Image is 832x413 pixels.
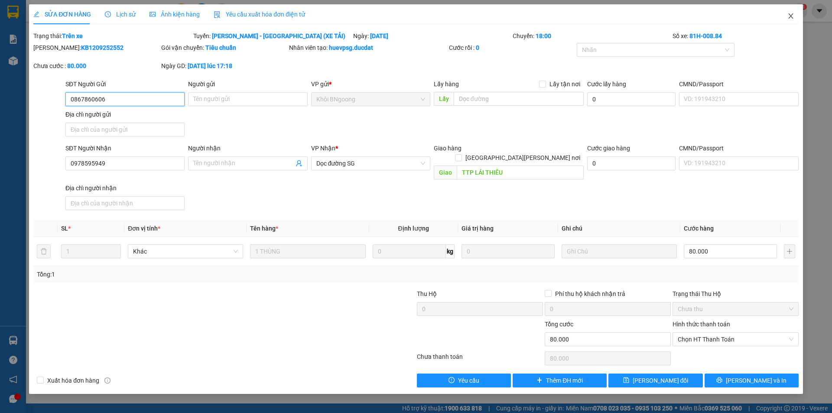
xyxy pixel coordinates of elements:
button: printer[PERSON_NAME] và In [705,374,799,387]
span: Đơn vị tính [128,225,160,232]
b: 80.000 [67,62,86,69]
b: KB1209252552 [81,44,123,51]
span: Tên hàng [250,225,278,232]
b: 0 [476,44,479,51]
div: Tổng: 1 [37,270,321,279]
span: SL [61,225,68,232]
strong: 0901 933 179 [56,42,98,50]
th: Ghi chú [558,220,680,237]
input: Cước lấy hàng [587,92,676,106]
div: SĐT Người Gửi [65,79,185,89]
span: VP Nhận [311,145,335,152]
span: Lịch sử [105,11,136,18]
b: Tiêu chuẩn [205,44,236,51]
div: Trạng thái Thu Hộ [673,289,799,299]
div: Chuyến: [512,31,672,41]
div: Địa chỉ người nhận [65,183,185,193]
span: Xuất hóa đơn hàng [44,376,103,385]
span: save [623,377,629,384]
strong: [PERSON_NAME]: [56,24,110,33]
span: kg [446,244,455,258]
div: SĐT Người Nhận [65,143,185,153]
input: Cước giao hàng [587,156,676,170]
button: delete [37,244,51,258]
span: Giao hàng [434,145,461,152]
div: Ngày: [352,31,512,41]
div: Tuyến: [192,31,352,41]
span: clock-circle [105,11,111,17]
button: plusThêm ĐH mới [513,374,607,387]
label: Cước lấy hàng [587,81,626,88]
span: plus [536,377,543,384]
div: CMND/Passport [679,79,798,89]
span: Thu Hộ [417,290,437,297]
img: icon [214,11,221,18]
span: picture [149,11,156,17]
button: plus [784,244,795,258]
span: info-circle [104,377,110,384]
div: Chưa thanh toán [416,352,544,367]
span: [PERSON_NAME] đổi [633,376,689,385]
label: Hình thức thanh toán [673,321,730,328]
div: CMND/Passport [679,143,798,153]
span: Dọc đường SG [316,157,425,170]
span: edit [33,11,39,17]
strong: 0901 900 568 [56,24,126,41]
b: 18:00 [536,33,551,39]
div: Ngày GD: [161,61,287,71]
div: Chưa cước : [33,61,159,71]
input: Địa chỉ của người nhận [65,196,185,210]
strong: 0901 936 968 [6,42,48,50]
div: Cước rồi : [449,43,575,52]
b: [DATE] [370,33,388,39]
span: Ảnh kiện hàng [149,11,200,18]
span: printer [716,377,722,384]
b: huevpsg.ducdat [329,44,373,51]
b: Trên xe [62,33,83,39]
span: Phí thu hộ khách nhận trả [552,289,629,299]
span: Chọn HT Thanh Toán [678,333,793,346]
span: Chưa thu [678,302,793,315]
span: exclamation-circle [448,377,455,384]
input: 0 [461,244,555,258]
span: Thêm ĐH mới [546,376,583,385]
strong: 0931 600 979 [6,24,47,41]
input: VD: Bàn, Ghế [250,244,365,258]
span: SỬA ĐƠN HÀNG [33,11,91,18]
span: Khôi BNgoong [316,93,425,106]
span: Định lượng [398,225,429,232]
span: close [787,13,794,20]
span: [GEOGRAPHIC_DATA][PERSON_NAME] nơi [462,153,584,163]
span: Lấy [434,92,454,106]
span: Lấy tận nơi [546,79,584,89]
span: Cước hàng [684,225,714,232]
input: Dọc đường [454,92,584,106]
span: Giao [434,166,457,179]
b: 81H-008.84 [689,33,722,39]
div: VP gửi [311,79,430,89]
input: Ghi Chú [562,244,677,258]
span: user-add [296,160,302,167]
b: [DATE] lúc 17:18 [188,62,232,69]
div: [PERSON_NAME]: [33,43,159,52]
div: Địa chỉ người gửi [65,110,185,119]
strong: Sài Gòn: [6,24,32,33]
span: VP GỬI: [6,54,43,66]
div: Gói vận chuyển: [161,43,287,52]
div: Nhân viên tạo: [289,43,447,52]
span: Yêu cầu [458,376,479,385]
span: Khác [133,245,238,258]
span: ĐỨC ĐẠT GIA LAI [24,8,108,20]
button: exclamation-circleYêu cầu [417,374,511,387]
div: Người nhận [188,143,307,153]
span: Giá trị hàng [461,225,494,232]
span: Lấy hàng [434,81,459,88]
input: Dọc đường [457,166,584,179]
span: [PERSON_NAME] và In [726,376,786,385]
div: Người gửi [188,79,307,89]
div: Số xe: [672,31,799,41]
span: Yêu cầu xuất hóa đơn điện tử [214,11,305,18]
button: Close [779,4,803,29]
input: Địa chỉ của người gửi [65,123,185,137]
b: [PERSON_NAME] - [GEOGRAPHIC_DATA] (XE TẢI) [212,33,345,39]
